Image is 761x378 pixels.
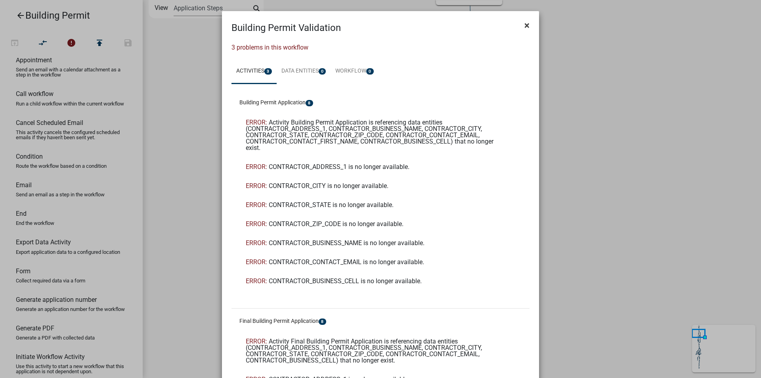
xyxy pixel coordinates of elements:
p: 3 problems in this workflow [231,43,530,52]
span: ERROR: [246,201,267,209]
span: ERROR: [246,119,267,126]
span: ERROR: [246,239,267,247]
span: 0 [366,68,374,75]
span: 8 [319,319,326,325]
span: 0 [319,68,326,75]
span: CONTRACTOR_BUSINESS_CELL is no longer available. [269,277,422,285]
a: Data Entities [277,59,331,84]
span: 8 [306,100,313,106]
button: Building Permit Application8 [239,98,313,107]
span: ERROR: [246,258,267,266]
span: ERROR: [246,182,267,190]
span: 3 [264,68,272,75]
button: Final Building Permit Application8 [239,317,326,325]
div: Building Permit Application8 [239,113,522,303]
span: ERROR: [246,220,267,228]
span: × [524,20,530,31]
span: CONTRACTOR_CONTACT_EMAIL is no longer available. [269,258,424,266]
span: CONTRACTOR_BUSINESS_NAME is no longer available. [269,239,424,247]
span: CONTRACTOR_ZIP_CODE is no longer available. [269,220,403,228]
span: CONTRACTOR_CITY is no longer available. [269,182,388,190]
span: ERROR: [246,338,267,345]
span: ERROR: [246,163,267,171]
button: Close [518,14,536,36]
a: Activities [231,59,277,84]
span: CONTRACTOR_STATE is no longer available. [269,201,394,209]
span: CONTRACTOR_ADDRESS_1 is no longer available. [269,163,409,171]
a: Workflow [331,59,379,84]
span: ERROR: [246,277,267,285]
span: Activity Final Building Permit Application is referencing data entities (CONTRACTOR_ADDRESS_1, CO... [246,338,482,364]
h4: Building Permit Validation [231,21,341,35]
span: Activity Building Permit Application is referencing data entities (CONTRACTOR_ADDRESS_1, CONTRACT... [246,119,493,152]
